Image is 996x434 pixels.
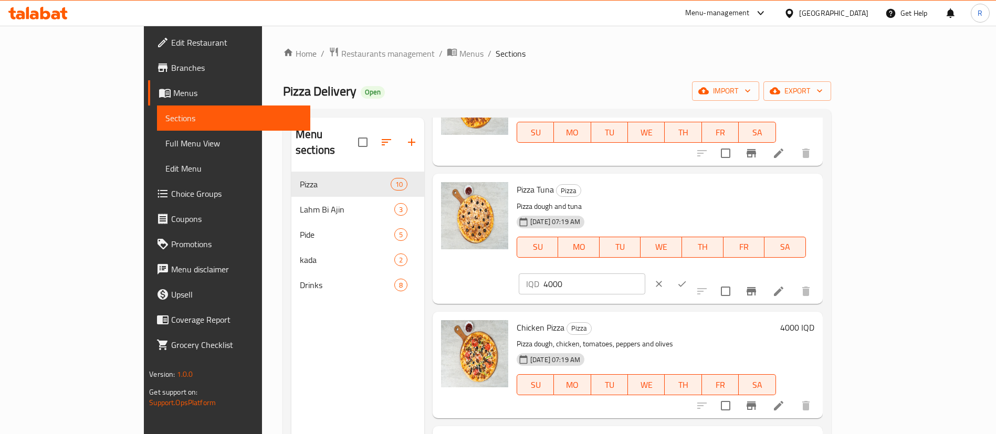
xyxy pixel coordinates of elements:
[554,374,591,395] button: MO
[670,272,694,295] button: ok
[591,374,628,395] button: TU
[157,156,310,181] a: Edit Menu
[628,374,665,395] button: WE
[558,377,586,393] span: MO
[526,217,584,227] span: [DATE] 07:19 AM
[148,332,310,357] a: Grocery Checklist
[665,122,701,143] button: TH
[769,239,802,255] span: SA
[739,122,775,143] button: SA
[374,130,399,155] span: Sort sections
[300,279,394,291] div: Drinks
[171,61,302,74] span: Branches
[764,237,806,258] button: SA
[148,206,310,231] a: Coupons
[645,239,678,255] span: WE
[300,253,394,266] span: kada
[692,81,759,101] button: import
[148,55,310,80] a: Branches
[391,178,407,190] div: items
[669,125,697,140] span: TH
[567,322,592,335] div: Pizza
[300,178,391,190] span: Pizza
[291,167,424,302] nav: Menu sections
[526,278,539,290] p: IQD
[978,7,982,19] span: R
[543,273,645,294] input: Please enter price
[521,377,550,393] span: SU
[291,247,424,272] div: kada2
[685,7,750,19] div: Menu-management
[558,125,586,140] span: MO
[391,179,407,189] span: 10
[165,137,302,150] span: Full Menu View
[171,288,302,301] span: Upsell
[394,253,407,266] div: items
[517,320,564,335] span: Chicken Pizza
[739,279,764,304] button: Branch-specific-item
[521,239,554,255] span: SU
[149,367,175,381] span: Version:
[647,272,670,295] button: clear
[702,122,739,143] button: FR
[739,141,764,166] button: Branch-specific-item
[321,47,324,60] li: /
[283,79,357,103] span: Pizza Delivery
[632,125,660,140] span: WE
[772,285,785,298] a: Edit menu item
[558,237,600,258] button: MO
[793,393,819,418] button: delete
[632,377,660,393] span: WE
[148,80,310,105] a: Menus
[361,86,385,99] div: Open
[439,47,443,60] li: /
[459,47,484,60] span: Menus
[149,396,216,409] a: Support.OpsPlatform
[157,131,310,156] a: Full Menu View
[628,122,665,143] button: WE
[595,377,624,393] span: TU
[291,272,424,298] div: Drinks8
[743,377,771,393] span: SA
[772,147,785,160] a: Edit menu item
[399,130,424,155] button: Add section
[296,126,358,158] h2: Menu sections
[780,320,814,335] h6: 4000 IQD
[496,47,526,60] span: Sections
[799,7,868,19] div: [GEOGRAPHIC_DATA]
[148,307,310,332] a: Coverage Report
[165,162,302,175] span: Edit Menu
[177,367,193,381] span: 1.0.0
[517,337,776,351] p: Pizza dough, chicken, tomatoes, peppers and olives
[517,182,554,197] span: Pizza Tuna
[395,255,407,265] span: 2
[686,239,719,255] span: TH
[352,131,374,153] span: Select all sections
[517,237,558,258] button: SU
[517,200,806,213] p: Pizza dough and tuna
[441,182,508,249] img: Pizza Tuna
[772,84,823,98] span: export
[517,374,554,395] button: SU
[715,395,737,417] span: Select to update
[300,228,394,241] span: Pide
[395,230,407,240] span: 5
[743,125,771,140] span: SA
[148,231,310,257] a: Promotions
[291,197,424,222] div: Lahm Bi Ajin3
[394,279,407,291] div: items
[595,125,624,140] span: TU
[291,222,424,247] div: Pide5
[171,213,302,225] span: Coupons
[361,88,385,97] span: Open
[394,203,407,216] div: items
[395,280,407,290] span: 8
[706,125,735,140] span: FR
[793,141,819,166] button: delete
[772,399,785,412] a: Edit menu item
[724,237,765,258] button: FR
[157,105,310,131] a: Sections
[600,237,641,258] button: TU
